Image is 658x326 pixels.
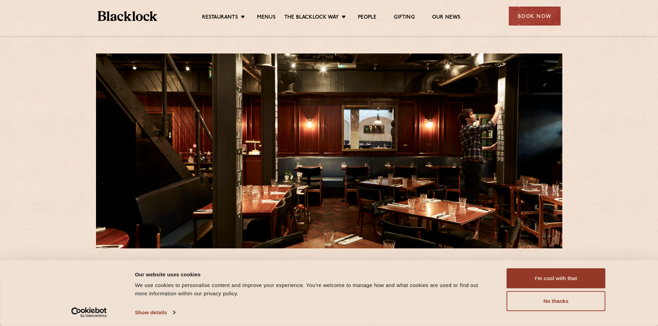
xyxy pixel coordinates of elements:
a: The Blacklock Way [284,14,339,22]
button: I'm cool with that [507,268,605,288]
div: Our website uses cookies [135,270,491,278]
a: Gifting [394,14,414,22]
a: Our News [432,14,461,22]
a: Menus [257,14,276,22]
button: No thanks [507,291,605,311]
a: Restaurants [202,14,238,22]
a: Usercentrics Cookiebot - opens in a new window [59,307,119,318]
div: Book Now [509,7,561,26]
img: BL_Textured_Logo-footer-cropped.svg [98,11,158,21]
a: People [358,14,376,22]
div: We use cookies to personalise content and improve your experience. You're welcome to manage how a... [135,281,491,298]
a: Show details [135,307,175,318]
